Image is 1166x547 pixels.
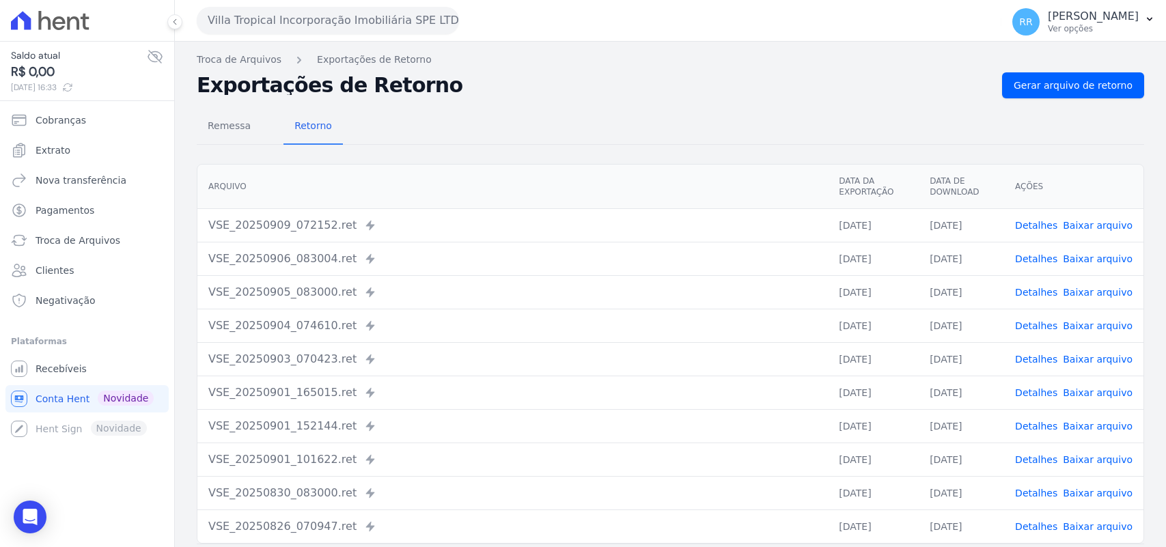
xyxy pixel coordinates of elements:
[36,294,96,307] span: Negativação
[919,342,1004,376] td: [DATE]
[1015,454,1057,465] a: Detalhes
[197,109,262,145] a: Remessa
[98,391,154,406] span: Novidade
[5,197,169,224] a: Pagamentos
[828,409,919,443] td: [DATE]
[919,309,1004,342] td: [DATE]
[919,376,1004,409] td: [DATE]
[208,418,817,434] div: VSE_20250901_152144.ret
[36,173,126,187] span: Nova transferência
[1015,488,1057,499] a: Detalhes
[208,384,817,401] div: VSE_20250901_165015.ret
[1063,220,1133,231] a: Baixar arquivo
[5,287,169,314] a: Negativação
[36,113,86,127] span: Cobranças
[919,476,1004,509] td: [DATE]
[11,107,163,443] nav: Sidebar
[828,242,919,275] td: [DATE]
[11,81,147,94] span: [DATE] 16:33
[1063,488,1133,499] a: Baixar arquivo
[36,234,120,247] span: Troca de Arquivos
[919,509,1004,543] td: [DATE]
[1014,79,1133,92] span: Gerar arquivo de retorno
[919,409,1004,443] td: [DATE]
[11,48,147,63] span: Saldo atual
[36,143,70,157] span: Extrato
[5,355,169,382] a: Recebíveis
[1063,387,1133,398] a: Baixar arquivo
[1063,521,1133,532] a: Baixar arquivo
[197,7,459,34] button: Villa Tropical Incorporação Imobiliária SPE LTDA
[1015,320,1057,331] a: Detalhes
[828,509,919,543] td: [DATE]
[919,208,1004,242] td: [DATE]
[1063,421,1133,432] a: Baixar arquivo
[36,264,74,277] span: Clientes
[11,333,163,350] div: Plataformas
[1063,320,1133,331] a: Baixar arquivo
[5,257,169,284] a: Clientes
[1004,165,1143,209] th: Ações
[5,137,169,164] a: Extrato
[197,53,1144,67] nav: Breadcrumb
[1063,354,1133,365] a: Baixar arquivo
[919,165,1004,209] th: Data de Download
[1015,287,1057,298] a: Detalhes
[36,362,87,376] span: Recebíveis
[919,275,1004,309] td: [DATE]
[286,112,340,139] span: Retorno
[5,167,169,194] a: Nova transferência
[1015,521,1057,532] a: Detalhes
[5,107,169,134] a: Cobranças
[828,342,919,376] td: [DATE]
[283,109,343,145] a: Retorno
[1015,387,1057,398] a: Detalhes
[919,443,1004,476] td: [DATE]
[828,275,919,309] td: [DATE]
[1015,220,1057,231] a: Detalhes
[208,284,817,300] div: VSE_20250905_083000.ret
[208,351,817,367] div: VSE_20250903_070423.ret
[828,208,919,242] td: [DATE]
[1048,23,1139,34] p: Ver opções
[197,53,281,67] a: Troca de Arquivos
[208,217,817,234] div: VSE_20250909_072152.ret
[1015,421,1057,432] a: Detalhes
[208,318,817,334] div: VSE_20250904_074610.ret
[199,112,259,139] span: Remessa
[11,63,147,81] span: R$ 0,00
[197,76,991,95] h2: Exportações de Retorno
[828,376,919,409] td: [DATE]
[1001,3,1166,41] button: RR [PERSON_NAME] Ver opções
[1002,72,1144,98] a: Gerar arquivo de retorno
[1015,253,1057,264] a: Detalhes
[1015,354,1057,365] a: Detalhes
[208,451,817,468] div: VSE_20250901_101622.ret
[828,476,919,509] td: [DATE]
[5,385,169,412] a: Conta Hent Novidade
[317,53,432,67] a: Exportações de Retorno
[197,165,828,209] th: Arquivo
[1063,454,1133,465] a: Baixar arquivo
[36,204,94,217] span: Pagamentos
[208,518,817,535] div: VSE_20250826_070947.ret
[828,165,919,209] th: Data da Exportação
[1063,287,1133,298] a: Baixar arquivo
[1019,17,1032,27] span: RR
[828,443,919,476] td: [DATE]
[5,227,169,254] a: Troca de Arquivos
[919,242,1004,275] td: [DATE]
[1048,10,1139,23] p: [PERSON_NAME]
[208,251,817,267] div: VSE_20250906_083004.ret
[828,309,919,342] td: [DATE]
[1063,253,1133,264] a: Baixar arquivo
[208,485,817,501] div: VSE_20250830_083000.ret
[36,392,89,406] span: Conta Hent
[14,501,46,533] div: Open Intercom Messenger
